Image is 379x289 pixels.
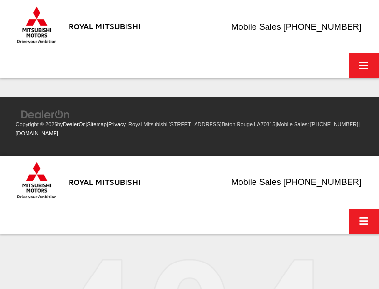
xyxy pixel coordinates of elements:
a: DealerOn [21,111,70,118]
span: Mobile Sales [231,177,281,187]
span: LA [254,121,261,127]
button: Click to show site navigation [349,209,379,234]
span: | [107,121,126,127]
span: Copyright © 2025 [16,121,57,127]
span: [PHONE_NUMBER] [283,22,362,32]
a: DealerOn Home Page [63,121,85,127]
img: Mitsubishi [15,162,58,199]
span: [STREET_ADDRESS] [168,121,221,127]
span: by [57,121,86,127]
span: 70815 [261,121,276,127]
span: | [86,121,107,127]
span: Baton Rouge, [222,121,254,127]
h3: Royal Mitsubishi [69,177,140,186]
a: Privacy [108,121,126,127]
a: Sitemap [87,121,107,127]
h3: Royal Mitsubishi [69,22,140,31]
span: | [167,121,275,127]
img: DealerOn [21,109,70,120]
span: Mobile Sales: [277,121,309,127]
span: [PHONE_NUMBER] [310,121,358,127]
span: Mobile Sales [231,22,281,32]
span: | Royal Mitsubishi [126,121,167,127]
img: Mitsubishi [15,6,58,44]
span: | [275,121,358,127]
span: [PHONE_NUMBER] [283,177,362,187]
a: [DOMAIN_NAME] [16,131,58,136]
button: Click to show site navigation [349,53,379,78]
